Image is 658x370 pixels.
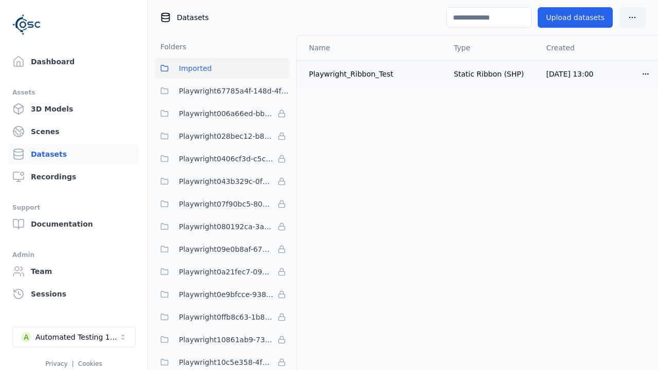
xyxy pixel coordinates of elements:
button: Imported [154,58,290,79]
img: Logo [12,10,41,39]
button: Upload datasets [538,7,613,28]
button: Playwright043b329c-0fea-4eef-a1dd-c1b85d96f68d [154,171,290,192]
span: Datasets [177,12,209,23]
th: Created [538,35,633,60]
a: Dashboard [8,51,139,72]
a: Scenes [8,121,139,142]
a: Documentation [8,214,139,234]
button: Playwright080192ca-3ab8-4170-8689-2c2dffafb10d [154,216,290,237]
div: A [21,332,31,342]
button: Playwright0e9bfcce-9385-4655-aad9-5e1830d0cbce [154,284,290,305]
span: Imported [179,62,212,75]
span: Playwright006a66ed-bbfa-4b84-a6f2-8b03960da6f1 [179,107,273,120]
a: Cookies [78,360,102,367]
span: Playwright0a21fec7-093e-446e-ac90-feefe60349da [179,266,273,278]
div: Assets [12,86,135,99]
a: 3D Models [8,99,139,119]
button: Playwright0ffb8c63-1b89-42f9-8930-08c6864de4e8 [154,307,290,327]
span: Playwright0e9bfcce-9385-4655-aad9-5e1830d0cbce [179,288,273,301]
a: Team [8,261,139,282]
button: Playwright028bec12-b853-4041-8716-f34111cdbd0b [154,126,290,146]
span: Playwright0406cf3d-c5c6-4809-a891-d4d7aaf60441 [179,153,273,165]
div: Automated Testing 1 - Playwright [35,332,119,342]
a: Sessions [8,284,139,304]
a: Recordings [8,166,139,187]
span: | [72,360,74,367]
a: Privacy [45,360,67,367]
button: Playwright0a21fec7-093e-446e-ac90-feefe60349da [154,262,290,282]
th: Type [446,35,538,60]
h3: Folders [154,42,187,52]
button: Playwright006a66ed-bbfa-4b84-a6f2-8b03960da6f1 [154,103,290,124]
button: Playwright07f90bc5-80d1-4d58-862e-051c9f56b799 [154,194,290,214]
button: Playwright67785a4f-148d-4fca-8377-30898b20f4a2 [154,81,290,101]
div: Playwright_Ribbon_Test [309,69,437,79]
th: Name [297,35,446,60]
button: Playwright0406cf3d-c5c6-4809-a891-d4d7aaf60441 [154,149,290,169]
button: Playwright09e0b8af-6797-487c-9a58-df45af994400 [154,239,290,260]
span: Playwright043b329c-0fea-4eef-a1dd-c1b85d96f68d [179,175,273,188]
span: Playwright07f90bc5-80d1-4d58-862e-051c9f56b799 [179,198,273,210]
span: Playwright09e0b8af-6797-487c-9a58-df45af994400 [179,243,273,255]
button: Select a workspace [12,327,136,347]
span: Playwright0ffb8c63-1b89-42f9-8930-08c6864de4e8 [179,311,273,323]
span: Playwright67785a4f-148d-4fca-8377-30898b20f4a2 [179,85,290,97]
span: Playwright028bec12-b853-4041-8716-f34111cdbd0b [179,130,273,142]
td: Static Ribbon (SHP) [446,60,538,87]
a: Datasets [8,144,139,164]
button: Playwright10861ab9-735f-4df9-aafe-eebd5bc866d9 [154,329,290,350]
div: Support [12,201,135,214]
span: Playwright10c5e358-4f76-4599-baaf-fd5b2776e6be [179,356,273,368]
span: Playwright10861ab9-735f-4df9-aafe-eebd5bc866d9 [179,334,273,346]
span: [DATE] 13:00 [546,70,593,78]
div: Admin [12,249,135,261]
span: Playwright080192ca-3ab8-4170-8689-2c2dffafb10d [179,220,273,233]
